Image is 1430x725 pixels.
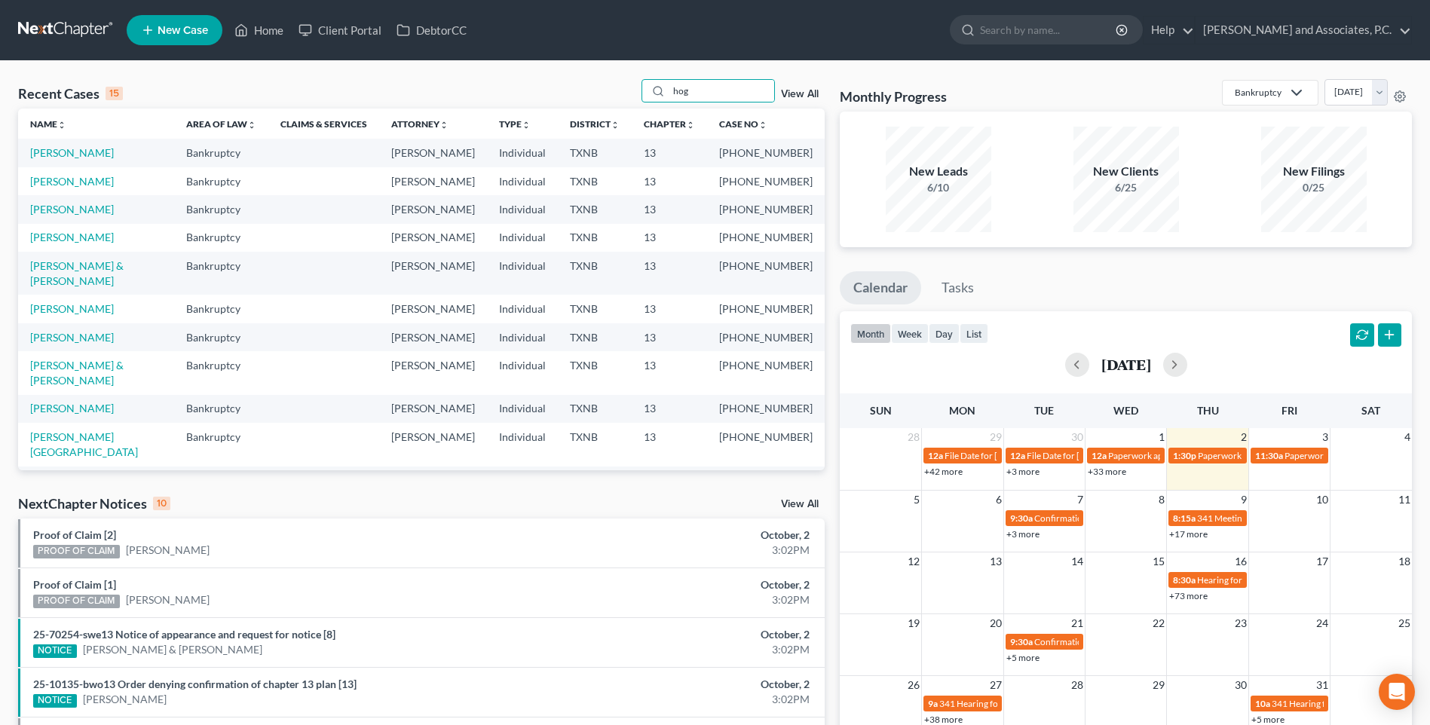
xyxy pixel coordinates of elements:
td: Bankruptcy [174,395,268,423]
span: 13 [988,552,1003,571]
a: Districtunfold_more [570,118,620,130]
td: 13 [632,295,707,323]
i: unfold_more [611,121,620,130]
div: NOTICE [33,644,77,658]
div: October, 2 [561,577,810,592]
td: Individual [487,467,558,494]
div: 15 [106,87,123,100]
div: Recent Cases [18,84,123,102]
a: +33 more [1088,466,1126,477]
span: 9 [1239,491,1248,509]
span: Sun [870,404,892,417]
td: Individual [487,351,558,394]
span: 4 [1403,428,1412,446]
span: 21 [1070,614,1085,632]
td: Individual [487,195,558,223]
td: Bankruptcy [174,139,268,167]
a: Proof of Claim [1] [33,578,116,591]
td: TXNB [558,295,632,323]
span: 17 [1315,552,1330,571]
span: 3 [1321,428,1330,446]
a: DebtorCC [389,17,474,44]
div: 3:02PM [561,642,810,657]
td: [PHONE_NUMBER] [707,195,825,223]
td: Individual [487,252,558,295]
td: [PHONE_NUMBER] [707,224,825,252]
button: list [960,323,988,344]
a: +5 more [1006,652,1040,663]
span: 8:15a [1173,512,1196,524]
span: 1:30p [1173,450,1196,461]
div: NextChapter Notices [18,494,170,512]
div: 6/10 [886,180,991,195]
span: 10a [1255,698,1270,709]
a: [PERSON_NAME] and Associates, P.C. [1196,17,1411,44]
span: 9:30a [1010,636,1033,647]
span: 29 [1151,676,1166,694]
span: 9a [928,698,938,709]
td: TXNB [558,323,632,351]
a: +42 more [924,466,963,477]
span: Wed [1113,404,1138,417]
span: 27 [988,676,1003,694]
a: +3 more [1006,466,1040,477]
a: +3 more [1006,528,1040,540]
span: New Case [158,25,208,36]
a: [PERSON_NAME] [30,175,114,188]
a: 25-10135-bwo13 Order denying confirmation of chapter 13 plan [13] [33,678,357,690]
td: [PHONE_NUMBER] [707,167,825,195]
span: Confirmation hearing for [PERSON_NAME] [1034,512,1205,524]
td: 13 [632,252,707,295]
a: [PERSON_NAME] [126,543,210,558]
td: Individual [487,323,558,351]
span: Sat [1361,404,1380,417]
td: TXNB [558,467,632,494]
span: 10 [1315,491,1330,509]
a: Attorneyunfold_more [391,118,449,130]
span: 12a [928,450,943,461]
a: View All [781,499,819,509]
span: 12a [1092,450,1107,461]
div: PROOF OF CLAIM [33,595,120,608]
td: TXNB [558,395,632,423]
i: unfold_more [439,121,449,130]
i: unfold_more [57,121,66,130]
div: NOTICE [33,694,77,708]
div: 0/25 [1261,180,1367,195]
a: [PERSON_NAME] [126,592,210,607]
div: Bankruptcy [1235,86,1281,99]
span: 2 [1239,428,1248,446]
button: month [850,323,891,344]
a: Proof of Claim [2] [33,528,116,541]
td: [PERSON_NAME] [379,423,487,466]
td: [PERSON_NAME] [379,323,487,351]
span: 31 [1315,676,1330,694]
span: 29 [988,428,1003,446]
div: October, 2 [561,528,810,543]
span: 6 [994,491,1003,509]
td: [PHONE_NUMBER] [707,295,825,323]
a: Home [227,17,291,44]
span: 30 [1070,428,1085,446]
td: [PHONE_NUMBER] [707,467,825,494]
td: Bankruptcy [174,252,268,295]
td: Bankruptcy [174,323,268,351]
a: [PERSON_NAME] & [PERSON_NAME] [30,359,124,387]
h2: [DATE] [1101,356,1151,372]
td: 13 [632,423,707,466]
span: 341 Hearing for [PERSON_NAME] & [PERSON_NAME] [939,698,1154,709]
td: TXNB [558,252,632,295]
a: Nameunfold_more [30,118,66,130]
td: 13 [632,323,707,351]
span: Fri [1281,404,1297,417]
a: [PERSON_NAME] & [PERSON_NAME] [83,642,262,657]
td: [PERSON_NAME] [379,351,487,394]
th: Claims & Services [268,109,379,139]
td: Bankruptcy [174,295,268,323]
td: [PERSON_NAME] [379,224,487,252]
a: Help [1144,17,1194,44]
td: [PHONE_NUMBER] [707,423,825,466]
h3: Monthly Progress [840,87,947,106]
div: 10 [153,497,170,510]
span: 12 [906,552,921,571]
